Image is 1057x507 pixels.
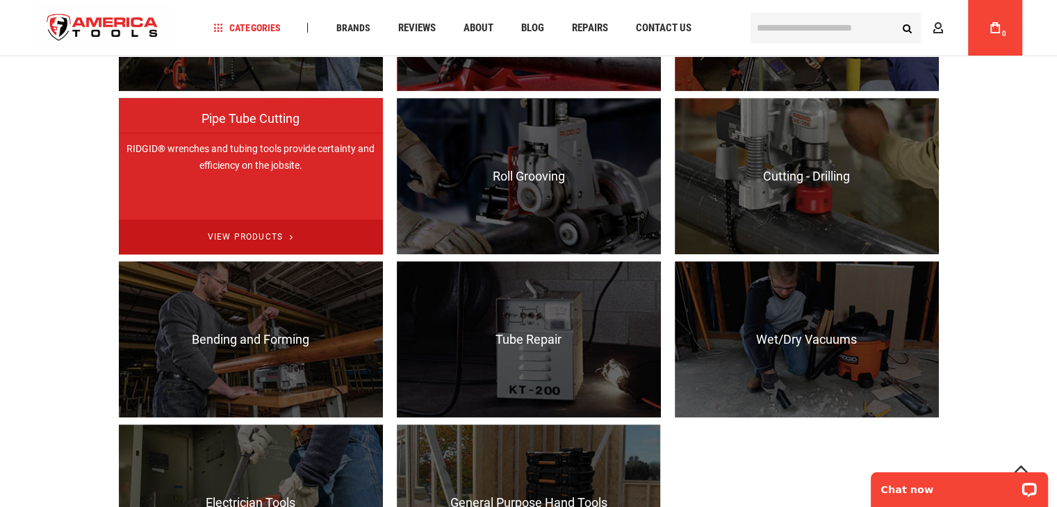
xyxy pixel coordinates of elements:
a: Roll Grooving [397,98,661,254]
span: 0 [1002,30,1006,38]
span: Brands [336,23,370,33]
span: Repairs [571,23,607,33]
span: Reviews [398,23,435,33]
span: Wet/Dry Vacuums [675,333,939,347]
img: America Tools [35,2,170,54]
a: Cutting - Drilling [675,98,939,254]
span: Tube Repair [397,333,661,347]
a: Tube Repair [397,261,661,417]
span: Blog [521,23,543,33]
a: store logo [35,2,170,54]
a: Repairs [565,19,614,38]
span: Contact Us [635,23,691,33]
a: About [457,19,499,38]
a: Contact Us [629,19,697,38]
p: RIDGID® wrenches and tubing tools provide certainty and efficiency on the jobsite. [119,133,383,289]
a: Pipe Tube Cutting RIDGID® wrenches and tubing tools provide certainty and efficiency on the jobsi... [119,98,383,254]
a: Wet/Dry Vacuums [675,261,939,417]
span: View Products [119,219,383,255]
a: Reviews [391,19,441,38]
span: Categories [213,23,280,33]
a: Brands [329,19,376,38]
span: About [463,23,493,33]
span: Pipe Tube Cutting [119,112,383,140]
button: Search [894,15,921,41]
span: Roll Grooving [397,169,661,183]
a: Categories [207,19,286,38]
span: Cutting - Drilling [675,169,939,183]
a: Bending and Forming [119,261,383,417]
iframe: LiveChat chat widget [862,463,1057,507]
a: Blog [514,19,550,38]
span: Bending and Forming [119,333,383,347]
